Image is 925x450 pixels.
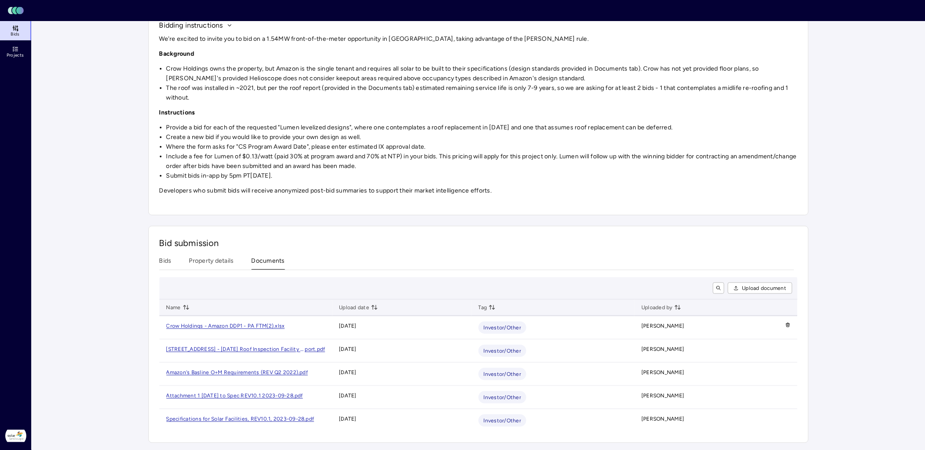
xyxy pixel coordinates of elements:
[293,414,314,423] div: 9-28.pdf
[286,368,308,377] div: 022).pdf
[371,304,378,311] button: toggle sorting
[189,256,234,270] button: Property details
[332,363,471,386] td: [DATE]
[7,53,24,58] span: Projects
[159,186,798,196] p: Developers who submit bids will receive anonymized post-bid summaries to support their market int...
[479,303,496,312] span: Tag
[166,83,798,103] li: The roof was installed in ~2021, but per the roof report (provided in the Documents tab) estimate...
[484,323,522,332] div: Investor/Other
[479,368,527,380] button: Investor/Other
[332,316,471,339] td: [DATE]
[489,304,496,311] button: toggle sorting
[479,321,527,334] button: Investor/Other
[166,64,798,83] li: Crow Holdings owns the property, but Amazon is the single tenant and requires all solar to be bui...
[484,416,522,425] div: Investor/Other
[332,409,471,432] td: [DATE]
[159,109,195,116] strong: Instructions
[305,345,325,354] div: port.pdf
[713,282,724,294] button: toggle search
[634,386,797,409] td: [PERSON_NAME]
[11,32,19,37] span: Bids
[742,284,787,293] span: Upload document
[332,386,471,409] td: [DATE]
[674,304,681,311] button: toggle sorting
[484,393,522,402] div: Investor/Other
[159,238,219,248] span: Bid submission
[252,256,285,270] button: Documents
[479,414,527,427] button: Investor/Other
[166,171,798,181] li: Submit bids in-app by 5pm PT[DATE].
[479,391,527,404] button: Investor/Other
[166,142,798,152] li: Where the form asks for "CS Program Award Date", please enter estimated IX approval date.
[641,303,681,312] span: Uploaded by
[166,368,287,377] div: Amazon's Basline O+M Requirements (REV Q2 2
[166,303,190,312] span: Name
[159,50,194,57] strong: Background
[166,368,325,377] a: Amazon's Basline O+M Requirements (REV Q2 2022).pdf
[267,321,285,330] div: (2).xlsx
[166,132,798,142] li: Create a new bid if you would like to provide your own design as well.
[166,321,325,330] a: Crow Holdings - Amazon DDP1 - PA FTM(2).xlsx
[166,414,325,423] a: Specifications for Solar Facilities, REV10.1, 2023-09-28.pdf
[484,346,522,355] div: Investor/Other
[166,321,267,330] div: Crow Holdings - Amazon DDP1 - PA FTM
[166,123,798,132] li: Provide a bid for each of the requested "Lumen levelized designs", where one contemplates a roof ...
[183,304,190,311] button: toggle sorting
[332,339,471,363] td: [DATE]
[634,409,797,432] td: [PERSON_NAME]
[281,391,303,400] div: 9-28.pdf
[634,363,797,386] td: [PERSON_NAME]
[166,152,798,171] li: Include a fee for Lumen of $0.13/watt (paid 30% at program award and 70% at NTP) in your bids. Th...
[479,345,527,357] button: Investor/Other
[166,414,293,423] div: Specifications for Solar Facilities, REV10.1, 2023-0
[159,256,172,270] button: Bids
[339,303,378,312] span: Upload date
[634,339,797,363] td: [PERSON_NAME]
[159,20,223,31] span: Bidding instructions
[166,391,325,400] a: Attachment 1 [DATE] to Spec REV10.1 2023-09-28.pdf
[159,34,798,44] p: We're excited to invite you to bid on a 1.54MW front-of-the-meter opportunity in [GEOGRAPHIC_DATA...
[5,425,26,446] img: Solar Landscape
[166,345,305,354] div: [STREET_ADDRESS] - [DATE] Roof Inspection Facility Re
[166,391,282,400] div: Attachment 1 [DATE] to Spec REV10.1 2023-0
[641,321,684,330] span: [PERSON_NAME]
[159,20,233,31] button: Bidding instructions
[728,282,792,294] button: Upload document
[484,370,522,379] div: Investor/Other
[166,345,325,354] a: [STREET_ADDRESS] - [DATE] Roof Inspection Facility Report.pdf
